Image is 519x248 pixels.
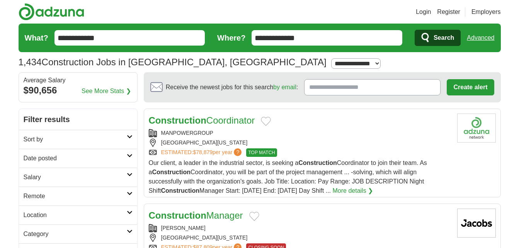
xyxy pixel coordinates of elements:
span: TOP MATCH [246,148,277,157]
label: What? [25,32,48,44]
a: Register [437,7,460,17]
span: Search [434,30,454,46]
div: [GEOGRAPHIC_DATA][US_STATE] [149,139,451,147]
a: [PERSON_NAME] [161,225,206,231]
a: by email [273,84,296,90]
a: ConstructionCoordinator [149,115,255,126]
button: Search [415,30,461,46]
h2: Sort by [24,135,127,144]
img: Jacobs Engineering logo [457,209,496,238]
label: Where? [217,32,245,44]
h2: Date posted [24,154,127,163]
div: Average Salary [24,77,133,83]
a: Login [416,7,431,17]
h2: Category [24,229,127,239]
span: $78,879 [193,149,213,155]
a: Salary [19,168,137,187]
div: [GEOGRAPHIC_DATA][US_STATE] [149,234,451,242]
img: Company logo [457,114,496,143]
a: Advanced [467,30,494,46]
span: ? [234,148,242,156]
span: 1,434 [19,55,42,69]
h2: Location [24,211,127,220]
strong: Construction [152,169,191,175]
a: ConstructionManager [149,210,243,221]
span: Our client, a leader in the industrial sector, is seeking a Coordinator to join their team. As a ... [149,160,427,194]
div: MANPOWERGROUP [149,129,451,137]
a: Category [19,224,137,243]
span: Receive the newest jobs for this search : [166,83,298,92]
a: Remote [19,187,137,206]
h2: Salary [24,173,127,182]
a: ESTIMATED:$78,879per year? [161,148,243,157]
a: Sort by [19,130,137,149]
h2: Filter results [19,109,137,130]
a: Location [19,206,137,224]
img: Adzuna logo [19,3,84,20]
div: $90,656 [24,83,133,97]
a: Date posted [19,149,137,168]
a: More details ❯ [332,186,373,195]
button: Add to favorite jobs [249,212,259,221]
strong: Construction [298,160,337,166]
strong: Construction [149,210,206,221]
a: Employers [471,7,501,17]
button: Create alert [447,79,494,95]
strong: Construction [149,115,206,126]
a: See More Stats ❯ [82,87,131,96]
button: Add to favorite jobs [261,117,271,126]
strong: Construction [161,187,200,194]
h1: Construction Jobs in [GEOGRAPHIC_DATA], [GEOGRAPHIC_DATA] [19,57,327,67]
h2: Remote [24,192,127,201]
